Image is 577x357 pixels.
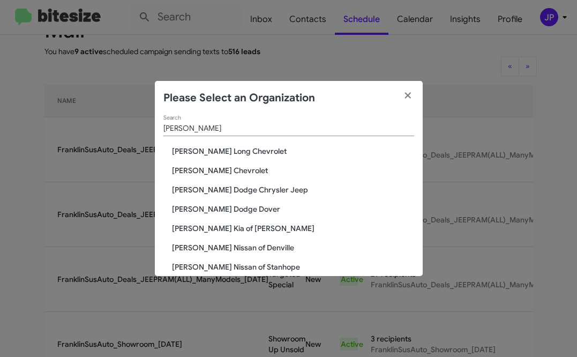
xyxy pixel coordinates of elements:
span: [PERSON_NAME] Nissan of Stanhope [172,262,414,272]
span: [PERSON_NAME] Dodge Dover [172,204,414,214]
span: [PERSON_NAME] Long Chevrolet [172,146,414,157]
span: [PERSON_NAME] Chevrolet [172,165,414,176]
span: [PERSON_NAME] Nissan of Denville [172,242,414,253]
span: [PERSON_NAME] Kia of [PERSON_NAME] [172,223,414,234]
h2: Please Select an Organization [163,90,315,107]
span: [PERSON_NAME] Dodge Chrysler Jeep [172,184,414,195]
